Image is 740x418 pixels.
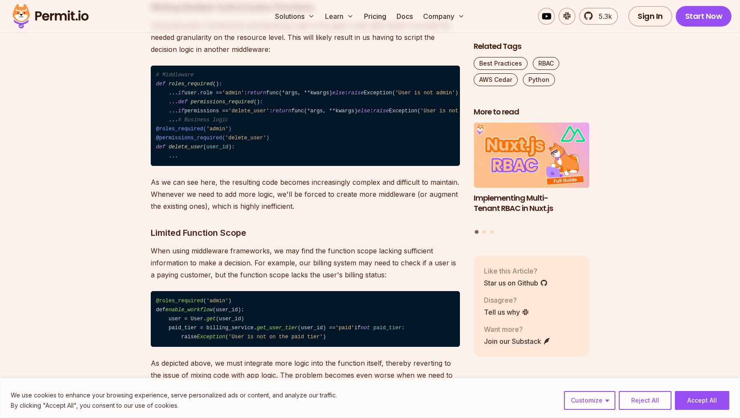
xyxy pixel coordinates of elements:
span: 'User is not admin' [395,90,455,96]
button: Accept All [675,391,729,410]
span: def [178,99,188,105]
p: Want more? [484,324,551,334]
a: RBAC [533,57,559,70]
a: Pricing [361,8,390,25]
span: paid_tier [373,325,402,331]
span: # Business logic [178,117,229,123]
span: Exception [197,334,225,340]
span: else [332,90,345,96]
span: 'admin' [222,90,244,96]
h2: More to read [474,107,589,117]
span: def [156,81,165,87]
h3: Implementing Multi-Tenant RBAC in Nuxt.js [474,192,589,214]
span: 'User is not on the paid tier' [228,334,323,340]
button: Go to slide 3 [490,230,494,233]
p: By clicking "Accept All", you consent to our use of cookies. [11,400,337,411]
a: Tell us why [484,307,529,317]
code: (): ... user.role == : func(*args, **kwargs) : Exception( ) ... (): ... permissions == : func(*ar... [151,66,460,166]
a: 5.3k [579,8,618,25]
a: Python [523,73,555,86]
p: Disagree? [484,295,529,305]
a: Implementing Multi-Tenant RBAC in Nuxt.jsImplementing Multi-Tenant RBAC in Nuxt.js [474,123,589,225]
li: 1 of 3 [474,123,589,225]
span: 'admin' [206,298,228,304]
span: 'delete_user' [228,108,269,114]
span: user_id [206,144,228,150]
span: if [178,108,185,114]
span: 'delete_user' [225,135,266,141]
span: not [361,325,370,331]
a: Best Practices [474,57,528,70]
a: Docs [393,8,416,25]
span: return [247,90,266,96]
p: Using decorator frameworks and declaring roles in the app’s code often doesn't provide the needed... [151,19,460,55]
span: raise [348,90,364,96]
button: Go to slide 1 [475,230,479,234]
a: Start Now [676,6,732,27]
button: Reject All [619,391,671,410]
img: Permit logo [9,2,92,31]
button: Learn [322,8,357,25]
div: Posts [474,123,589,235]
button: Customize [564,391,615,410]
img: Implementing Multi-Tenant RBAC in Nuxt.js [474,123,589,188]
span: permissions_required [191,99,254,105]
span: 'admin' [206,126,228,132]
h2: Related Tags [474,41,589,52]
span: @permissions_required( ) [156,135,269,141]
span: 5.3k [594,11,612,21]
button: Solutions [272,8,318,25]
p: As depicted above, we must integrate more logic into the function itself, thereby reverting to th... [151,357,460,393]
span: 'User is not admin' [421,108,480,114]
a: Star us on Github [484,277,548,288]
a: Sign In [628,6,672,27]
a: Join our Substack [484,336,551,346]
span: else [358,108,370,114]
span: get_user_tier [257,325,298,331]
span: if [178,90,185,96]
h3: Limited Function Scope [151,226,460,240]
a: AWS Cedar [474,73,518,86]
p: As we can see here, the resulting code becomes increasingly complex and difficult to maintain. Wh... [151,176,460,212]
p: When using middleware frameworks, we may find the function scope lacking sufficient information t... [151,245,460,281]
span: raise [373,108,389,114]
span: return [272,108,291,114]
p: Like this Article? [484,265,548,276]
span: get [206,316,216,322]
span: @roles_required( ) [156,126,231,132]
button: Go to slide 2 [483,230,486,233]
span: delete_user [169,144,203,150]
code: ( ) def (user_id): user = User. (user_id) paid_tier = billing_service. (user_id) == if : raise ( ) [151,291,460,347]
span: # Middleware [156,72,194,78]
span: enable_workflow [165,307,212,313]
span: roles_required [169,81,213,87]
button: Company [420,8,468,25]
span: @roles_required [156,298,203,304]
span: 'paid' [335,325,354,331]
p: We use cookies to enhance your browsing experience, serve personalized ads or content, and analyz... [11,390,337,400]
span: def [156,144,165,150]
